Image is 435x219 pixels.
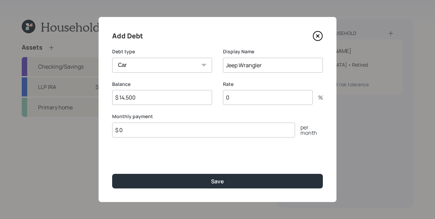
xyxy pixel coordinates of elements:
label: Debt type [112,48,212,55]
h4: Add Debt [112,31,143,41]
label: Monthly payment [112,113,323,120]
label: Rate [223,81,323,88]
div: Save [211,178,224,185]
label: Display Name [223,48,323,55]
div: per month [295,125,323,135]
label: Balance [112,81,212,88]
div: % [313,95,323,100]
button: Save [112,174,323,188]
